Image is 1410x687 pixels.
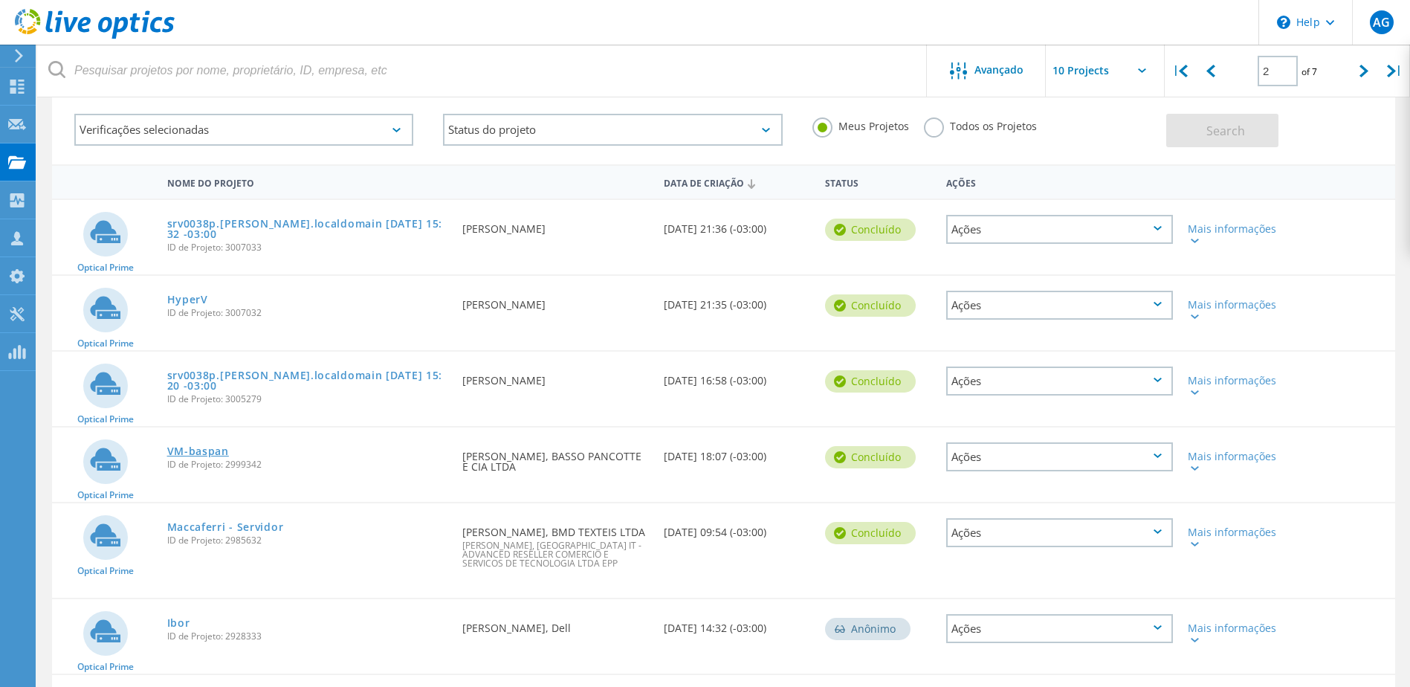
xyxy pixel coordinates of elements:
[825,219,916,241] div: Concluído
[455,428,656,487] div: [PERSON_NAME], BASSO PANCOTTE E CIA LTDA
[1206,123,1245,139] span: Search
[1277,16,1290,29] svg: \n
[74,114,413,146] div: Verificações selecionadas
[825,370,916,393] div: Concluído
[455,599,656,648] div: [PERSON_NAME], Dell
[160,168,456,196] div: Nome do Projeto
[1188,527,1281,548] div: Mais informações
[167,370,448,391] a: srv0038p.[PERSON_NAME].localdomain [DATE] 15:20 -03:00
[77,415,134,424] span: Optical Prime
[1301,65,1317,78] span: of 7
[167,632,448,641] span: ID de Projeto: 2928333
[1380,45,1410,97] div: |
[443,114,782,146] div: Status do projeto
[825,618,911,640] div: Anônimo
[656,428,818,477] div: [DATE] 18:07 (-03:00)
[167,219,448,239] a: srv0038p.[PERSON_NAME].localdomain [DATE] 15:32 -03:00
[656,503,818,552] div: [DATE] 09:54 (-03:00)
[77,662,134,671] span: Optical Prime
[167,536,448,545] span: ID de Projeto: 2985632
[167,460,448,469] span: ID de Projeto: 2999342
[946,614,1173,643] div: Ações
[825,446,916,468] div: Concluído
[812,117,909,132] label: Meus Projetos
[1188,451,1281,472] div: Mais informações
[167,395,448,404] span: ID de Projeto: 3005279
[167,618,190,628] a: Ibor
[818,168,939,196] div: Status
[1188,623,1281,644] div: Mais informações
[974,65,1023,75] span: Avançado
[77,339,134,348] span: Optical Prime
[939,168,1180,196] div: Ações
[167,309,448,317] span: ID de Projeto: 3007032
[77,491,134,500] span: Optical Prime
[946,518,1173,547] div: Ações
[77,263,134,272] span: Optical Prime
[462,541,649,568] span: [PERSON_NAME], [GEOGRAPHIC_DATA] IT - ADVANCED RESELLER COMERCIO E SERVICOS DE TECNOLOGIA LTDA EPP
[656,599,818,648] div: [DATE] 14:32 (-03:00)
[167,243,448,252] span: ID de Projeto: 3007033
[924,117,1037,132] label: Todos os Projetos
[825,294,916,317] div: Concluído
[656,276,818,325] div: [DATE] 21:35 (-03:00)
[455,276,656,325] div: [PERSON_NAME]
[946,442,1173,471] div: Ações
[455,503,656,583] div: [PERSON_NAME], BMD TEXTEIS LTDA
[1166,114,1278,147] button: Search
[1373,16,1390,28] span: AG
[167,294,208,305] a: HyperV
[946,215,1173,244] div: Ações
[455,352,656,401] div: [PERSON_NAME]
[15,31,175,42] a: Live Optics Dashboard
[825,522,916,544] div: Concluído
[656,352,818,401] div: [DATE] 16:58 (-03:00)
[1165,45,1195,97] div: |
[946,367,1173,396] div: Ações
[656,168,818,196] div: Data de Criação
[1188,375,1281,396] div: Mais informações
[946,291,1173,320] div: Ações
[656,200,818,249] div: [DATE] 21:36 (-03:00)
[167,446,229,457] a: VM-baspan
[455,200,656,249] div: [PERSON_NAME]
[37,45,928,97] input: Pesquisar projetos por nome, proprietário, ID, empresa, etc
[1188,300,1281,320] div: Mais informações
[1188,224,1281,245] div: Mais informações
[77,567,134,575] span: Optical Prime
[167,522,284,532] a: Maccaferri - Servidor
